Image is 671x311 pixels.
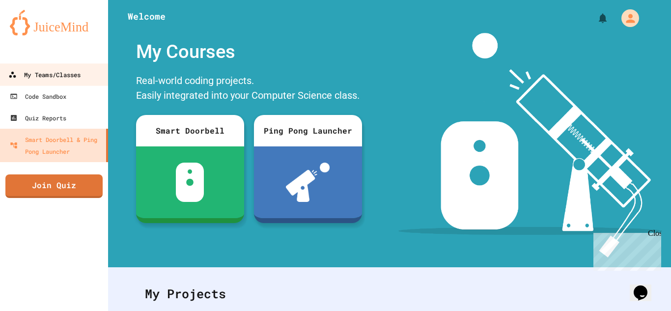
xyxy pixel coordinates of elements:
img: banner-image-my-projects.png [398,33,662,257]
iframe: chat widget [630,272,661,301]
div: Chat with us now!Close [4,4,68,62]
img: ppl-with-ball.png [286,163,330,202]
img: sdb-white.svg [176,163,204,202]
img: logo-orange.svg [10,10,98,35]
div: Quiz Reports [10,112,66,124]
div: My Notifications [579,10,611,27]
iframe: chat widget [589,229,661,271]
div: Real-world coding projects. Easily integrated into your Computer Science class. [131,71,367,108]
div: My Teams/Classes [8,69,81,81]
div: Code Sandbox [10,90,66,102]
a: Join Quiz [5,174,103,198]
div: My Account [611,7,642,29]
div: My Courses [131,33,367,71]
div: Ping Pong Launcher [254,115,362,146]
div: Smart Doorbell [136,115,244,146]
div: Smart Doorbell & Ping Pong Launcher [10,134,102,157]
